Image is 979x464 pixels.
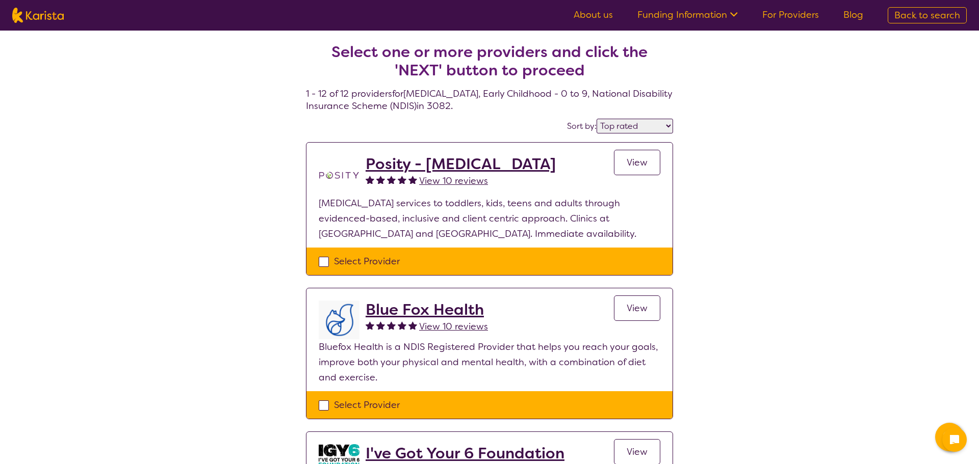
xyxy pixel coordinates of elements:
h2: Select one or more providers and click the 'NEXT' button to proceed [318,43,661,79]
p: Bluefox Health is a NDIS Registered Provider that helps you reach your goals, improve both your p... [319,339,660,385]
a: Posity - [MEDICAL_DATA] [366,155,556,173]
label: Sort by: [567,121,597,131]
img: fullstar [387,175,396,184]
a: View [614,295,660,321]
span: View [627,302,648,314]
img: fullstar [398,321,406,330]
a: About us [574,9,613,21]
p: [MEDICAL_DATA] services to toddlers, kids, teens and adults through evidenced-based, inclusive an... [319,196,660,241]
img: fullstar [387,321,396,330]
a: Blue Fox Health [366,301,488,319]
img: Karista logo [12,8,64,23]
span: View [627,446,648,458]
span: View 10 reviews [419,320,488,333]
span: View [627,156,648,169]
a: Back to search [888,7,967,23]
img: lyehhyr6avbivpacwqcf.png [319,301,359,339]
a: Blog [843,9,863,21]
img: fullstar [366,175,374,184]
img: fullstar [376,175,385,184]
a: For Providers [762,9,819,21]
a: View 10 reviews [419,173,488,188]
a: View [614,150,660,175]
img: fullstar [398,175,406,184]
img: fullstar [408,175,417,184]
a: Funding Information [637,9,738,21]
img: fullstar [408,321,417,330]
img: fullstar [376,321,385,330]
img: fullstar [366,321,374,330]
span: Back to search [894,9,960,21]
a: I've Got Your 6 Foundation [366,444,564,462]
h4: 1 - 12 of 12 providers for [MEDICAL_DATA] , Early Childhood - 0 to 9 , National Disability Insura... [306,18,673,112]
a: View 10 reviews [419,319,488,334]
span: View 10 reviews [419,175,488,187]
button: Channel Menu [935,423,964,451]
img: t1bslo80pcylnzwjhndq.png [319,155,359,196]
